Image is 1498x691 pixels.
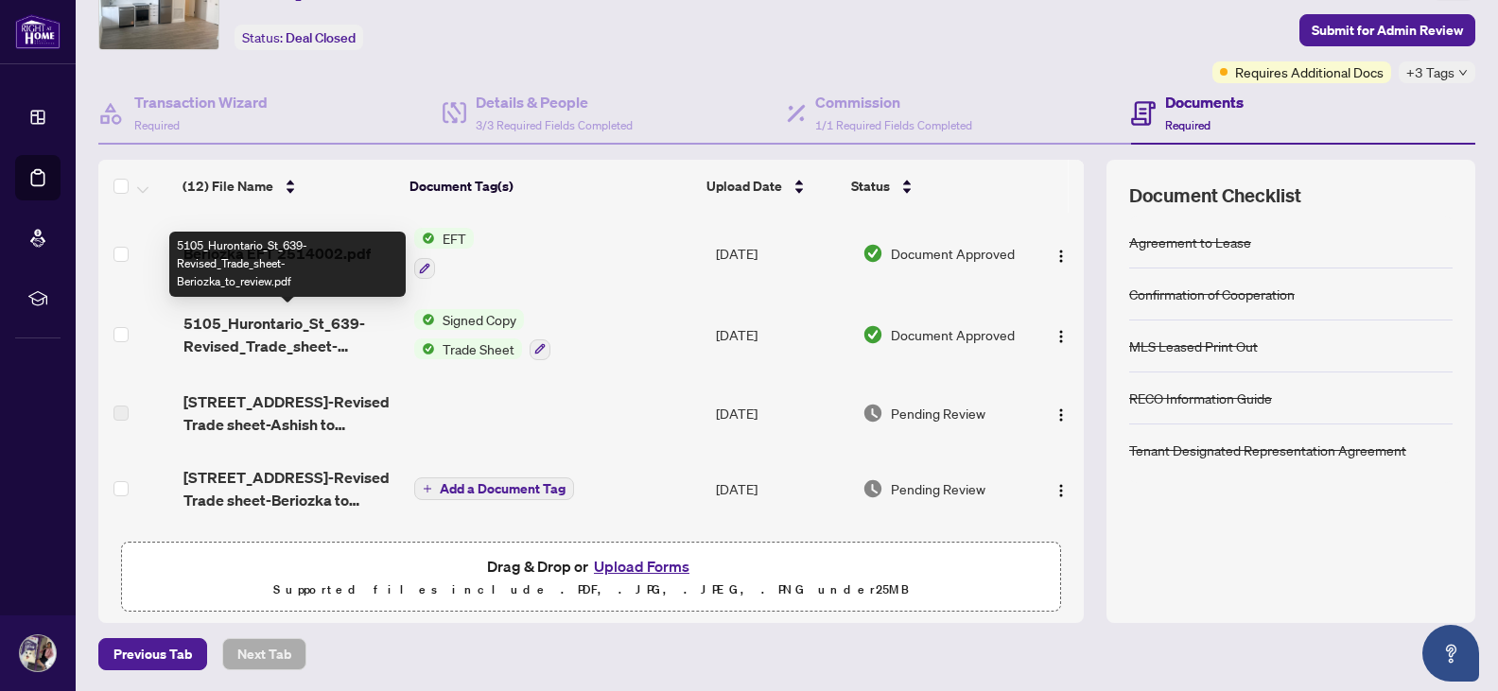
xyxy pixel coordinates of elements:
[708,294,855,375] td: [DATE]
[1046,238,1076,268] button: Logo
[1165,118,1211,132] span: Required
[414,477,574,500] button: Add a Document Tag
[1054,407,1069,423] img: Logo
[1129,232,1251,252] div: Agreement to Lease
[435,228,474,249] span: EFT
[286,29,356,46] span: Deal Closed
[476,118,633,132] span: 3/3 Required Fields Completed
[134,118,180,132] span: Required
[222,638,306,670] button: Next Tab
[134,91,268,113] h4: Transaction Wizard
[706,176,782,197] span: Upload Date
[113,639,192,669] span: Previous Tab
[487,554,695,579] span: Drag & Drop or
[183,390,399,436] span: [STREET_ADDRESS]-Revised Trade sheet-Ashish to review.pdf
[862,403,883,423] img: Document Status
[588,554,695,579] button: Upload Forms
[476,91,633,113] h4: Details & People
[708,213,855,294] td: [DATE]
[414,476,574,501] button: Add a Document Tag
[1458,68,1468,78] span: down
[175,160,402,213] th: (12) File Name
[862,243,883,264] img: Document Status
[402,160,699,213] th: Document Tag(s)
[122,543,1060,613] span: Drag & Drop orUpload FormsSupported files include .PDF, .JPG, .JPEG, .PNG under25MB
[844,160,1019,213] th: Status
[1046,320,1076,350] button: Logo
[235,25,363,50] div: Status:
[440,482,566,495] span: Add a Document Tag
[423,484,432,493] span: plus
[1406,61,1454,83] span: +3 Tags
[414,228,474,279] button: Status IconEFT
[1129,182,1301,209] span: Document Checklist
[414,309,435,330] img: Status Icon
[20,635,56,671] img: Profile Icon
[1165,91,1244,113] h4: Documents
[414,338,435,359] img: Status Icon
[1299,14,1475,46] button: Submit for Admin Review
[435,338,522,359] span: Trade Sheet
[1129,336,1258,356] div: MLS Leased Print Out
[851,176,890,197] span: Status
[708,527,855,608] td: [DATE]
[183,176,273,197] span: (12) File Name
[133,579,1049,601] p: Supported files include .PDF, .JPG, .JPEG, .PNG under 25 MB
[862,324,883,345] img: Document Status
[15,14,61,49] img: logo
[183,312,399,357] span: 5105_Hurontario_St_639-Revised_Trade_sheet-Beriozka_to_review.pdf
[1054,483,1069,498] img: Logo
[1046,398,1076,428] button: Logo
[414,309,550,360] button: Status IconSigned CopyStatus IconTrade Sheet
[1046,474,1076,504] button: Logo
[1054,249,1069,264] img: Logo
[891,403,985,423] span: Pending Review
[891,478,985,499] span: Pending Review
[1422,625,1479,682] button: Open asap
[1129,388,1272,408] div: RECO Information Guide
[183,466,399,511] span: [STREET_ADDRESS]-Revised Trade sheet-Beriozka to review.pdf
[708,451,855,527] td: [DATE]
[435,309,524,330] span: Signed Copy
[815,91,972,113] h4: Commission
[708,375,855,451] td: [DATE]
[815,118,972,132] span: 1/1 Required Fields Completed
[699,160,844,213] th: Upload Date
[169,232,406,297] div: 5105_Hurontario_St_639-Revised_Trade_sheet-Beriozka_to_review.pdf
[98,638,207,670] button: Previous Tab
[891,243,1015,264] span: Document Approved
[1235,61,1384,82] span: Requires Additional Docs
[1054,329,1069,344] img: Logo
[891,324,1015,345] span: Document Approved
[1312,15,1463,45] span: Submit for Admin Review
[1129,284,1295,304] div: Confirmation of Cooperation
[862,478,883,499] img: Document Status
[1129,440,1406,460] div: Tenant Designated Representation Agreement
[414,228,435,249] img: Status Icon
